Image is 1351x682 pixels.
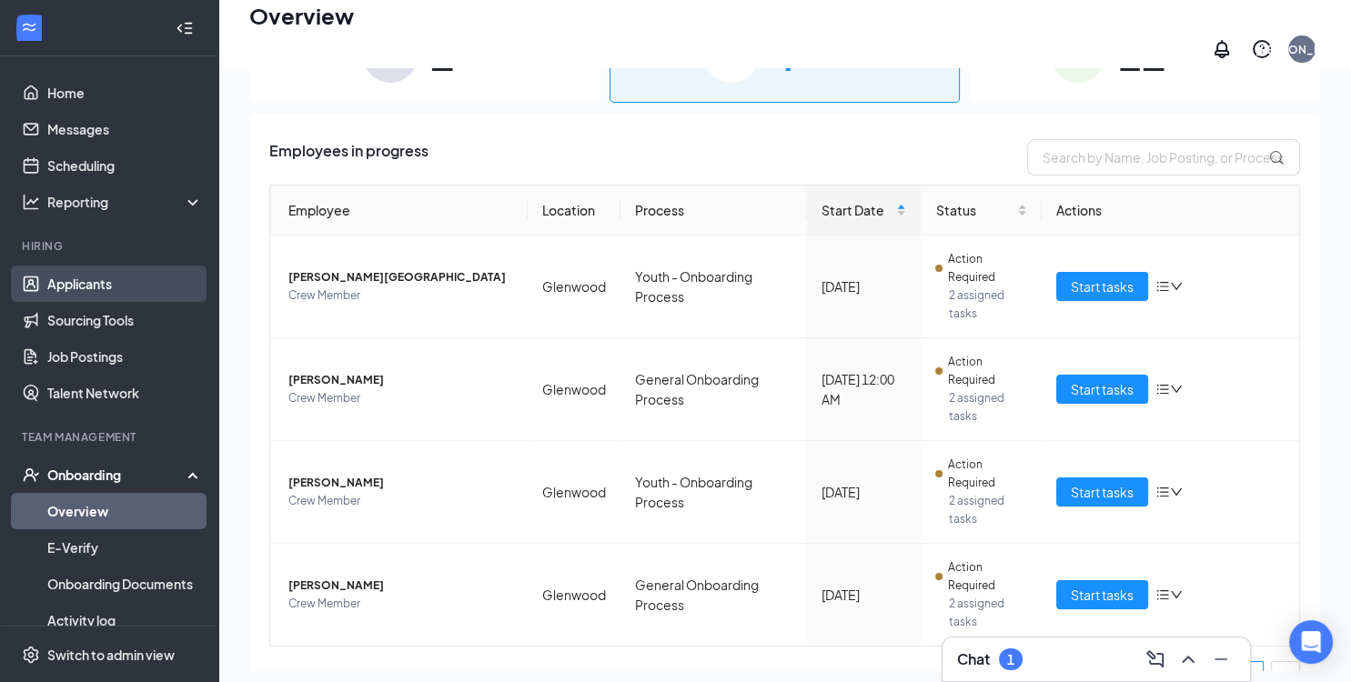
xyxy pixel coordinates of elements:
[948,353,1027,389] span: Action Required
[1177,648,1199,670] svg: ChevronUp
[1071,276,1134,296] span: Start tasks
[288,577,513,595] span: [PERSON_NAME]
[1280,671,1291,682] span: right
[822,369,907,409] div: [DATE] 12:00 AM
[1056,477,1148,506] button: Start tasks
[288,371,513,389] span: [PERSON_NAME]
[620,186,807,236] th: Process
[20,18,38,36] svg: WorkstreamLogo
[620,544,807,646] td: General Onboarding Process
[822,200,893,220] span: Start Date
[1155,587,1170,602] span: bars
[921,186,1042,236] th: Status
[948,492,1027,528] span: 2 assigned tasks
[22,238,199,254] div: Hiring
[1056,272,1148,301] button: Start tasks
[1155,382,1170,396] span: bars
[22,466,40,484] svg: UserCheck
[528,441,620,544] td: Glenwood
[1174,645,1203,674] button: ChevronUp
[935,200,1013,220] span: Status
[822,276,907,296] div: [DATE]
[1007,652,1014,667] div: 1
[1206,645,1235,674] button: Minimize
[957,649,990,669] h3: Chat
[1255,42,1349,57] div: [PERSON_NAME]
[47,193,204,211] div: Reporting
[1155,279,1170,294] span: bars
[270,186,528,236] th: Employee
[1071,379,1134,399] span: Start tasks
[47,602,203,638] a: Activity log
[47,111,203,147] a: Messages
[47,646,175,664] div: Switch to admin view
[288,595,513,613] span: Crew Member
[528,186,620,236] th: Location
[1155,485,1170,499] span: bars
[948,595,1027,631] span: 2 assigned tasks
[288,474,513,492] span: [PERSON_NAME]
[1289,620,1333,664] div: Open Intercom Messenger
[1210,648,1232,670] svg: Minimize
[1211,38,1233,60] svg: Notifications
[948,286,1027,323] span: 2 assigned tasks
[22,429,199,445] div: Team Management
[1071,585,1134,605] span: Start tasks
[288,268,513,286] span: [PERSON_NAME][GEOGRAPHIC_DATA]
[47,529,203,566] a: E-Verify
[620,441,807,544] td: Youth - Onboarding Process
[47,375,203,411] a: Talent Network
[620,338,807,441] td: General Onboarding Process
[822,482,907,502] div: [DATE]
[288,492,513,510] span: Crew Member
[528,236,620,338] td: Glenwood
[47,566,203,602] a: Onboarding Documents
[528,544,620,646] td: Glenwood
[288,286,513,305] span: Crew Member
[47,75,203,111] a: Home
[269,139,428,176] span: Employees in progress
[1170,383,1183,396] span: down
[47,466,187,484] div: Onboarding
[1170,280,1183,293] span: down
[948,558,1027,595] span: Action Required
[1170,486,1183,498] span: down
[288,389,513,407] span: Crew Member
[1144,648,1166,670] svg: ComposeMessage
[1251,38,1273,60] svg: QuestionInfo
[22,646,40,664] svg: Settings
[47,493,203,529] a: Overview
[1141,645,1170,674] button: ComposeMessage
[1056,580,1148,609] button: Start tasks
[1170,588,1183,601] span: down
[1027,139,1300,176] input: Search by Name, Job Posting, or Process
[176,19,194,37] svg: Collapse
[948,456,1027,492] span: Action Required
[1071,482,1134,502] span: Start tasks
[1042,186,1299,236] th: Actions
[47,302,203,338] a: Sourcing Tools
[948,389,1027,426] span: 2 assigned tasks
[822,585,907,605] div: [DATE]
[47,147,203,184] a: Scheduling
[47,266,203,302] a: Applicants
[620,236,807,338] td: Youth - Onboarding Process
[528,338,620,441] td: Glenwood
[22,193,40,211] svg: Analysis
[948,250,1027,286] span: Action Required
[47,338,203,375] a: Job Postings
[1056,375,1148,404] button: Start tasks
